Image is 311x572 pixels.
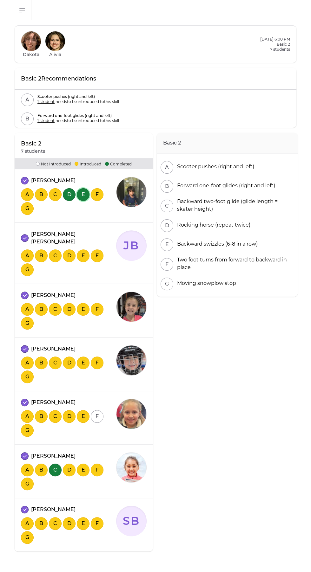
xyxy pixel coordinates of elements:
p: Introduced [75,161,101,167]
button: B [35,410,48,423]
button: B [35,464,48,476]
p: [PERSON_NAME] [31,177,76,184]
button: attendance [21,506,29,513]
button: C [161,200,173,212]
h1: Dakota [23,51,39,58]
button: D [63,303,76,316]
p: Scooter pushes (right and left) [37,94,119,99]
p: Completed [105,161,132,167]
button: B [35,357,48,369]
button: C [49,517,62,530]
p: 7 students [260,47,290,52]
button: B [21,112,34,125]
button: G [21,263,34,276]
text: JB [123,239,140,252]
button: attendance [21,234,29,242]
button: D [63,249,76,262]
p: 7 students [21,148,45,154]
button: D [63,188,76,201]
button: G [21,478,34,490]
button: F [91,410,103,423]
button: E [77,357,89,369]
button: A [21,249,34,262]
button: B [35,517,48,530]
button: A [21,93,34,106]
button: E [77,517,89,530]
div: Scooter pushes (right and left) [175,163,254,170]
button: attendance [21,177,29,184]
button: attendance [21,292,29,299]
button: D [63,464,76,476]
button: C [49,464,62,476]
div: Two foot turns from forward to backward in place [175,256,294,271]
button: F [91,249,103,262]
button: E [77,303,89,316]
button: C [49,410,62,423]
button: A [21,464,34,476]
button: C [49,249,62,262]
button: attendance [21,399,29,406]
button: attendance [21,452,29,460]
button: A [21,357,34,369]
button: B [35,249,48,262]
h2: Basic 2 [157,133,298,153]
button: B [161,180,173,193]
button: G [21,424,34,437]
div: Backward swizzles (6-8 in a row) [175,240,258,248]
button: E [77,410,89,423]
p: Basic 2 Recommendations [21,74,96,83]
button: A [21,303,34,316]
p: needs to be introduced to this skill [37,99,119,104]
p: [PERSON_NAME] [31,345,76,353]
button: D [63,517,76,530]
div: Backward two-foot glide (glide length = skater height) [175,198,294,213]
p: Not Introduced [36,161,71,167]
p: [PERSON_NAME] [31,292,76,299]
h2: Basic 2 [260,42,290,47]
p: [PERSON_NAME] [PERSON_NAME] [31,230,116,246]
p: needs to be introduced to this skill [37,118,119,123]
button: E [77,249,89,262]
button: A [161,161,173,174]
button: D [161,219,173,232]
button: F [161,258,173,271]
button: B [35,188,48,201]
button: G [161,278,173,290]
h1: Alivia [49,51,61,58]
button: C [49,357,62,369]
span: 1 student [37,99,55,104]
div: Rocking horse (repeat twice) [175,221,250,229]
button: B [35,303,48,316]
button: C [49,188,62,201]
button: G [21,370,34,383]
button: E [77,188,89,201]
p: [PERSON_NAME] [31,399,76,406]
p: [PERSON_NAME] [31,506,76,513]
button: E [161,238,173,251]
button: C [49,303,62,316]
button: E [77,464,89,476]
button: attendance [21,345,29,353]
button: F [91,303,103,316]
h2: [DATE] 6:00 PM [260,37,290,42]
div: Forward one-foot glides (right and left) [175,182,275,190]
button: G [21,317,34,330]
button: D [63,410,76,423]
button: F [91,357,103,369]
button: A [21,410,34,423]
button: D [63,357,76,369]
p: [PERSON_NAME] [31,452,76,460]
span: 1 student [37,118,55,123]
p: Forward one-foot glides (right and left) [37,113,119,118]
button: G [21,202,34,215]
div: Moving snowplow stop [175,280,236,287]
text: SB [123,514,140,528]
p: Basic 2 [21,139,45,148]
button: G [21,531,34,544]
button: F [91,188,103,201]
button: A [21,517,34,530]
button: A [21,188,34,201]
button: F [91,517,103,530]
button: F [91,464,103,476]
